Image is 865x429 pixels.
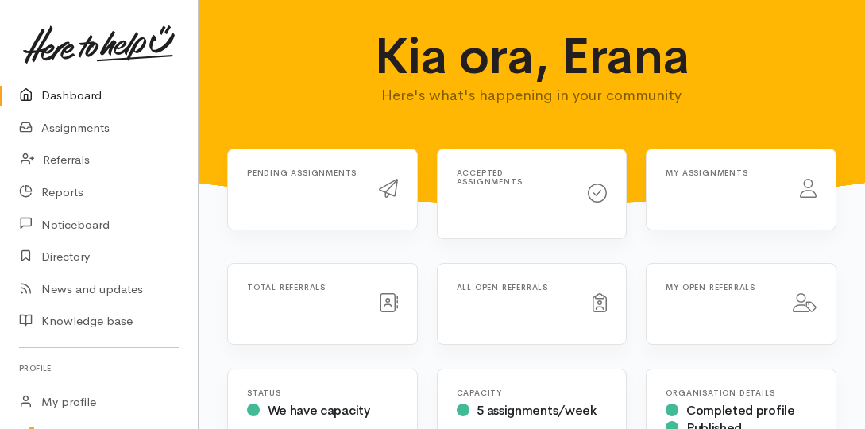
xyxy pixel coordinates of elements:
[268,402,370,419] span: We have capacity
[457,168,570,186] h6: Accepted assignments
[666,168,781,177] h6: My assignments
[247,168,360,177] h6: Pending assignments
[19,357,179,379] h6: Profile
[666,283,774,292] h6: My open referrals
[666,388,817,397] h6: Organisation Details
[457,283,574,292] h6: All open referrals
[332,29,732,84] h1: Kia ora, Erana
[686,402,795,419] span: Completed profile
[477,402,596,419] span: 5 assignments/week
[332,84,732,106] p: Here's what's happening in your community
[457,388,608,397] h6: Capacity
[247,388,398,397] h6: Status
[247,283,360,292] h6: Total referrals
